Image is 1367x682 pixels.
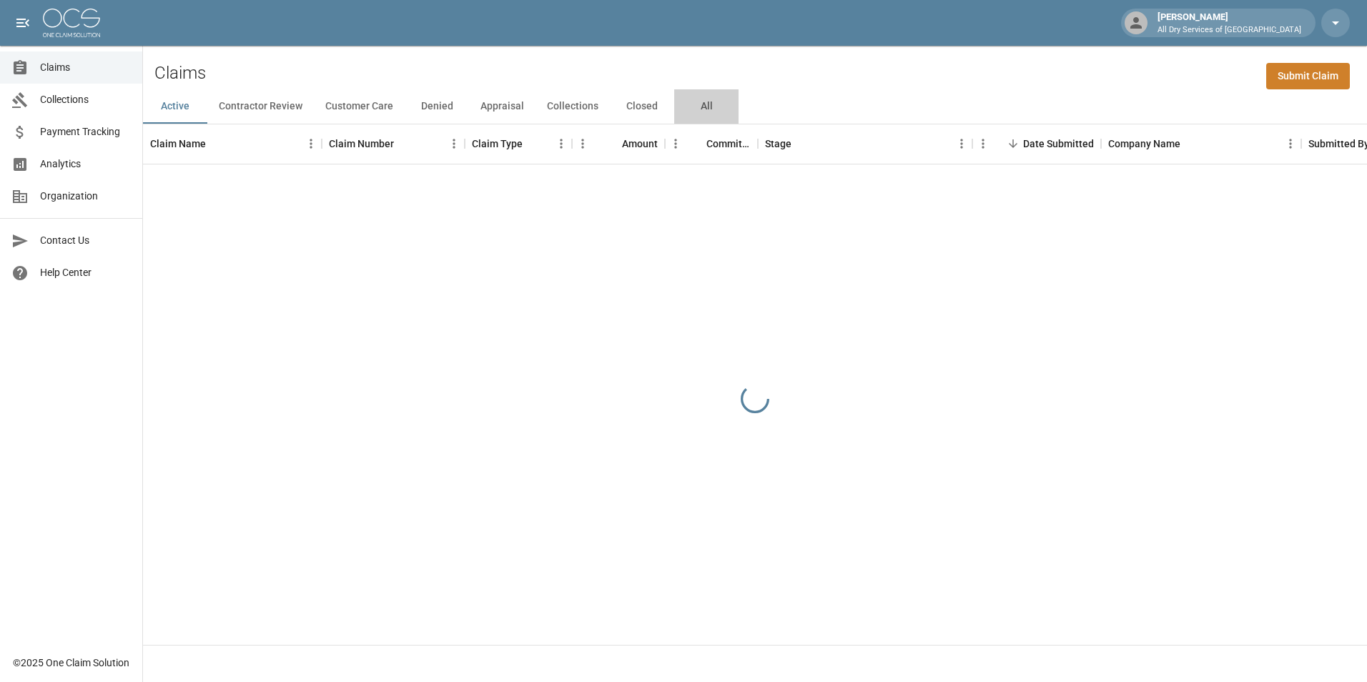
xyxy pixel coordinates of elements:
a: Submit Claim [1266,63,1350,89]
button: Menu [972,133,994,154]
div: Claim Type [472,124,523,164]
button: Menu [951,133,972,154]
div: Company Name [1108,124,1180,164]
span: Organization [40,189,131,204]
div: Date Submitted [972,124,1101,164]
button: Sort [602,134,622,154]
button: Sort [523,134,543,154]
button: Sort [1003,134,1023,154]
button: All [674,89,739,124]
span: Payment Tracking [40,124,131,139]
div: Committed Amount [665,124,758,164]
h2: Claims [154,63,206,84]
button: Sort [394,134,414,154]
button: Sort [791,134,811,154]
button: Menu [443,133,465,154]
button: open drawer [9,9,37,37]
span: Claims [40,60,131,75]
div: Company Name [1101,124,1301,164]
span: Help Center [40,265,131,280]
button: Contractor Review [207,89,314,124]
button: Appraisal [469,89,536,124]
button: Customer Care [314,89,405,124]
div: Stage [765,124,791,164]
button: Closed [610,89,674,124]
span: Collections [40,92,131,107]
button: Sort [686,134,706,154]
button: Menu [551,133,572,154]
button: Menu [572,133,593,154]
div: dynamic tabs [143,89,1367,124]
div: Claim Name [143,124,322,164]
div: Amount [572,124,665,164]
button: Collections [536,89,610,124]
div: Claim Type [465,124,572,164]
img: ocs-logo-white-transparent.png [43,9,100,37]
p: All Dry Services of [GEOGRAPHIC_DATA] [1158,24,1301,36]
button: Active [143,89,207,124]
button: Denied [405,89,469,124]
div: Committed Amount [706,124,751,164]
button: Menu [665,133,686,154]
button: Menu [300,133,322,154]
div: Claim Name [150,124,206,164]
div: Claim Number [322,124,465,164]
div: © 2025 One Claim Solution [13,656,129,670]
span: Analytics [40,157,131,172]
span: Contact Us [40,233,131,248]
button: Sort [1180,134,1200,154]
button: Menu [1280,133,1301,154]
div: Date Submitted [1023,124,1094,164]
div: Stage [758,124,972,164]
div: [PERSON_NAME] [1152,10,1307,36]
button: Sort [206,134,226,154]
div: Amount [622,124,658,164]
div: Claim Number [329,124,394,164]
